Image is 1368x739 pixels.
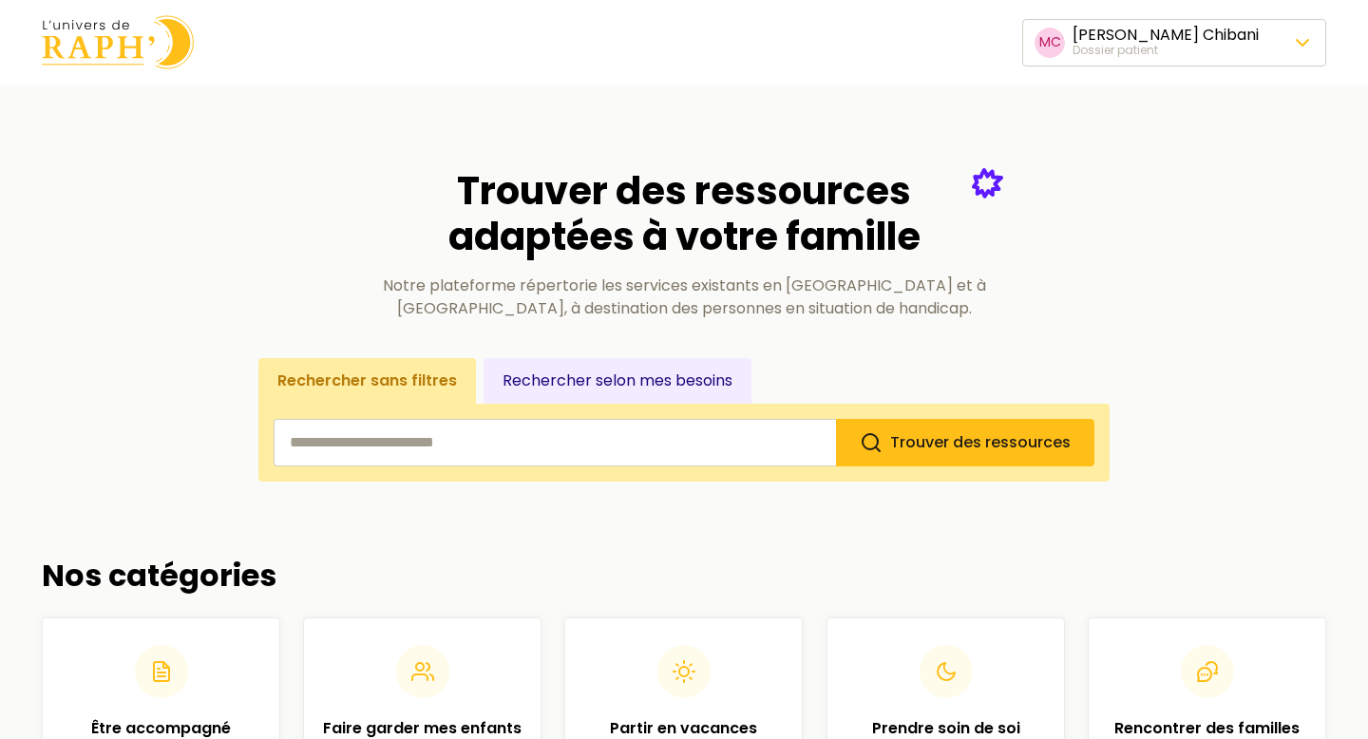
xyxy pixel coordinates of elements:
[42,15,194,69] img: Univers de Raph logo
[1073,43,1259,58] div: Dossier patient
[1035,28,1065,58] span: MC
[1073,24,1199,46] span: [PERSON_NAME]
[890,431,1071,453] span: Trouver des ressources
[42,558,1326,594] h2: Nos catégories
[484,358,751,404] button: Rechercher selon mes besoins
[365,275,1003,320] p: Notre plateforme répertorie les services existants en [GEOGRAPHIC_DATA] et à [GEOGRAPHIC_DATA], à...
[972,168,1003,199] img: Étoile
[836,419,1094,466] button: Trouver des ressources
[258,358,476,404] button: Rechercher sans filtres
[365,168,1003,259] h2: Trouver des ressources adaptées à votre famille
[1022,19,1326,66] button: MC[PERSON_NAME] ChibaniDossier patient
[1203,24,1259,46] span: Chibani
